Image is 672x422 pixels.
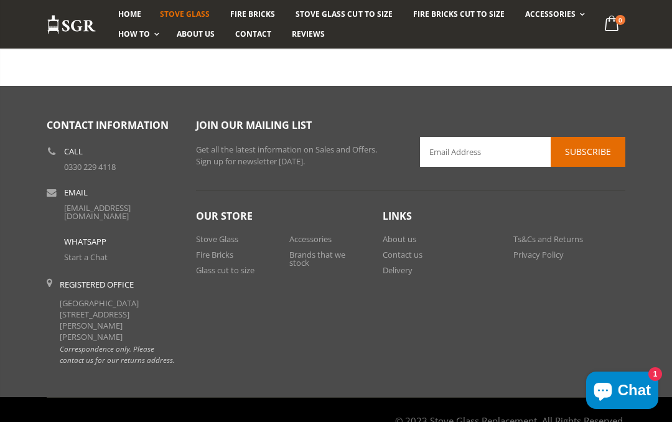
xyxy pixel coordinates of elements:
[615,15,625,25] span: 0
[64,148,83,156] b: Call
[60,279,134,290] b: Registered Office
[221,4,284,24] a: Fire Bricks
[64,251,108,263] a: Start a Chat
[60,344,175,365] em: Correspondence only. Please contact us for our returns address.
[196,249,233,260] a: Fire Bricks
[420,137,625,167] input: Email Address
[235,29,271,39] span: Contact
[551,137,625,167] button: Subscribe
[383,265,413,276] a: Delivery
[196,209,253,223] span: Our Store
[413,9,505,19] span: Fire Bricks Cut To Size
[404,4,514,24] a: Fire Bricks Cut To Size
[292,29,325,39] span: Reviews
[47,14,96,35] img: Stove Glass Replacement
[282,24,334,44] a: Reviews
[64,202,131,222] a: [EMAIL_ADDRESS][DOMAIN_NAME]
[151,4,219,24] a: Stove Glass
[230,9,275,19] span: Fire Bricks
[516,4,591,24] a: Accessories
[600,12,625,37] a: 0
[289,233,332,245] a: Accessories
[525,9,576,19] span: Accessories
[582,372,662,412] inbox-online-store-chat: Shopify online store chat
[196,233,238,245] a: Stove Glass
[177,29,215,39] span: About us
[383,209,412,223] span: Links
[167,24,224,44] a: About us
[118,9,141,19] span: Home
[383,233,416,245] a: About us
[513,233,583,245] a: Ts&Cs and Returns
[160,9,210,19] span: Stove Glass
[109,24,166,44] a: How To
[286,4,401,24] a: Stove Glass Cut To Size
[383,249,422,260] a: Contact us
[296,9,392,19] span: Stove Glass Cut To Size
[60,279,177,365] div: [GEOGRAPHIC_DATA] [STREET_ADDRESS][PERSON_NAME][PERSON_NAME]
[109,4,151,24] a: Home
[64,189,88,197] b: Email
[196,265,254,276] a: Glass cut to size
[64,238,106,246] b: WhatsApp
[196,118,312,132] span: Join our mailing list
[289,249,345,268] a: Brands that we stock
[513,249,564,260] a: Privacy Policy
[118,29,150,39] span: How To
[196,144,401,168] p: Get all the latest information on Sales and Offers. Sign up for newsletter [DATE].
[64,161,116,172] a: 0330 229 4118
[226,24,281,44] a: Contact
[47,118,169,132] span: Contact Information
